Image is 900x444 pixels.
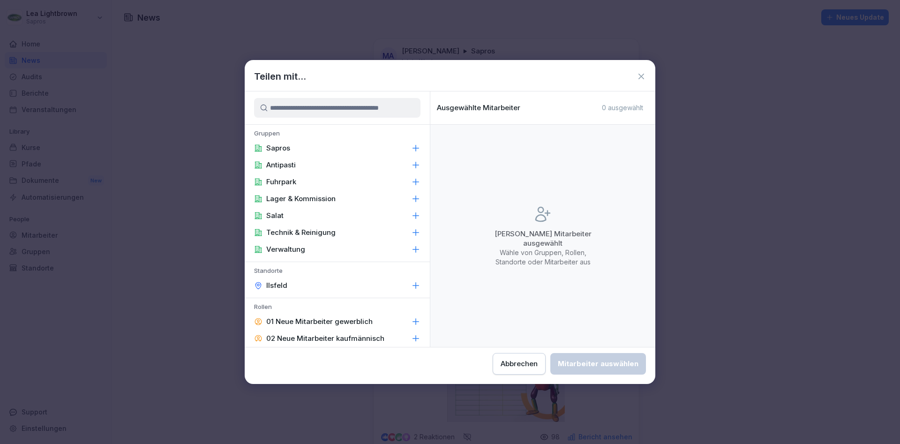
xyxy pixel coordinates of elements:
[266,211,284,220] p: Salat
[266,245,305,254] p: Verwaltung
[558,359,638,369] div: Mitarbeiter auswählen
[501,359,538,369] div: Abbrechen
[602,104,643,112] p: 0 ausgewählt
[493,353,546,375] button: Abbrechen
[245,129,430,140] p: Gruppen
[254,69,306,83] h1: Teilen mit...
[266,281,287,290] p: Ilsfeld
[245,267,430,277] p: Standorte
[437,104,520,112] p: Ausgewählte Mitarbeiter
[266,194,336,203] p: Lager & Kommission
[266,143,290,153] p: Sapros
[487,248,599,267] p: Wähle von Gruppen, Rollen, Standorte oder Mitarbeiter aus
[245,303,430,313] p: Rollen
[266,228,336,237] p: Technik & Reinigung
[266,160,296,170] p: Antipasti
[266,177,296,187] p: Fuhrpark
[487,229,599,248] p: [PERSON_NAME] Mitarbeiter ausgewählt
[266,317,373,326] p: 01 Neue Mitarbeiter gewerblich
[550,353,646,375] button: Mitarbeiter auswählen
[266,334,384,343] p: 02 Neue Mitarbeiter kaufmännisch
